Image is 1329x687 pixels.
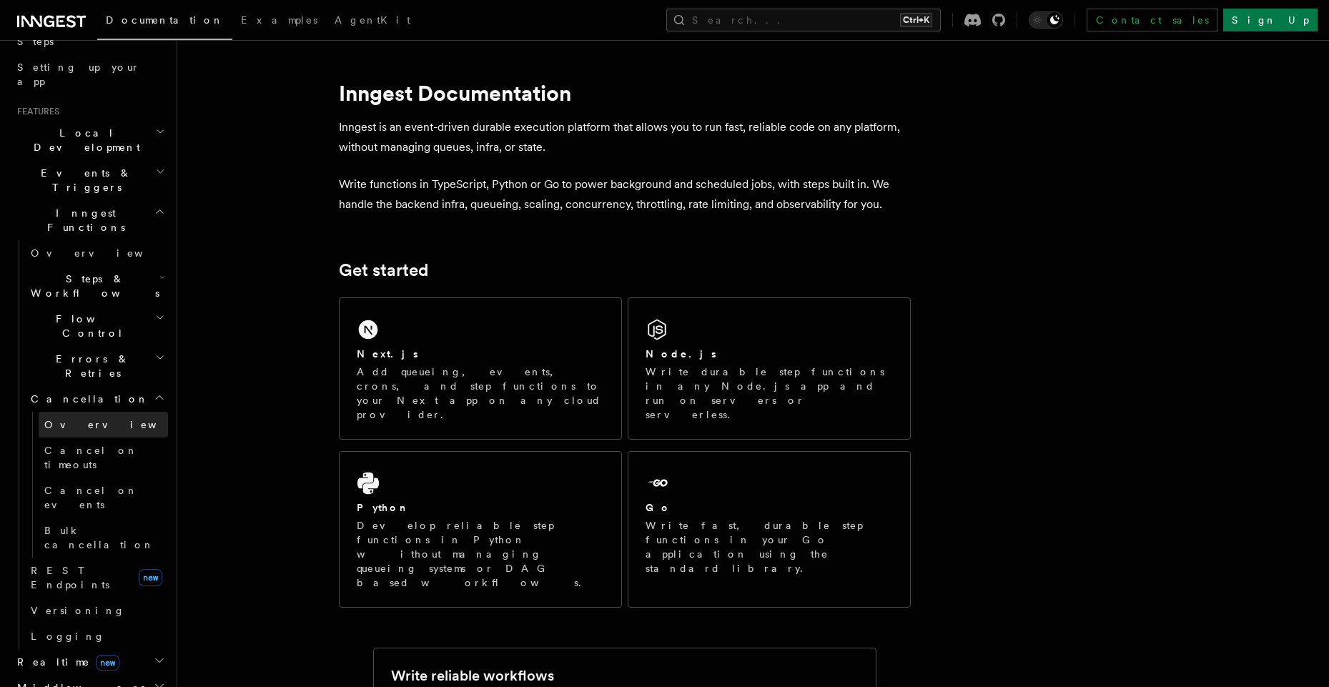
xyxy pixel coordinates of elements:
a: Node.jsWrite durable step functions in any Node.js app and run on servers or serverless. [628,297,911,440]
p: Write durable step functions in any Node.js app and run on servers or serverless. [646,365,893,422]
span: Realtime [11,655,119,669]
span: Overview [31,247,178,259]
a: Overview [25,240,168,266]
span: Errors & Retries [25,352,155,380]
a: Contact sales [1087,9,1217,31]
h2: Go [646,500,671,515]
p: Inngest is an event-driven durable execution platform that allows you to run fast, reliable code ... [339,117,911,157]
button: Cancellation [25,386,168,412]
button: Local Development [11,120,168,160]
span: Cancel on timeouts [44,445,138,470]
h2: Node.js [646,347,716,361]
p: Write fast, durable step functions in your Go application using the standard library. [646,518,893,575]
p: Develop reliable step functions in Python without managing queueing systems or DAG based workflows. [357,518,604,590]
span: Features [11,106,59,117]
span: new [96,655,119,671]
span: Inngest Functions [11,206,154,234]
span: Cancellation [25,392,149,406]
button: Steps & Workflows [25,266,168,306]
a: GoWrite fast, durable step functions in your Go application using the standard library. [628,451,911,608]
p: Add queueing, events, crons, and step functions to your Next app on any cloud provider. [357,365,604,422]
span: Versioning [31,605,125,616]
span: REST Endpoints [31,565,109,590]
h2: Write reliable workflows [391,666,554,686]
button: Errors & Retries [25,346,168,386]
span: Steps & Workflows [25,272,159,300]
h2: Next.js [357,347,418,361]
a: AgentKit [326,4,419,39]
button: Inngest Functions [11,200,168,240]
span: Overview [44,419,192,430]
span: Cancel on events [44,485,138,510]
span: AgentKit [335,14,410,26]
h1: Inngest Documentation [339,80,911,106]
span: Logging [31,631,105,642]
span: Documentation [106,14,224,26]
a: Get started [339,260,428,280]
a: Cancel on events [39,478,168,518]
span: Examples [241,14,317,26]
span: new [139,569,162,586]
div: Cancellation [25,412,168,558]
p: Write functions in TypeScript, Python or Go to power background and scheduled jobs, with steps bu... [339,174,911,214]
a: Sign Up [1223,9,1318,31]
a: Overview [39,412,168,438]
span: Setting up your app [17,61,140,87]
a: Examples [232,4,326,39]
a: Logging [25,623,168,649]
a: PythonDevelop reliable step functions in Python without managing queueing systems or DAG based wo... [339,451,622,608]
kbd: Ctrl+K [900,13,932,27]
button: Flow Control [25,306,168,346]
button: Events & Triggers [11,160,168,200]
a: Cancel on timeouts [39,438,168,478]
a: Versioning [25,598,168,623]
span: Flow Control [25,312,155,340]
button: Toggle dark mode [1029,11,1063,29]
span: Local Development [11,126,156,154]
button: Search...Ctrl+K [666,9,941,31]
a: Bulk cancellation [39,518,168,558]
a: REST Endpointsnew [25,558,168,598]
span: Events & Triggers [11,166,156,194]
div: Inngest Functions [11,240,168,649]
h2: Python [357,500,410,515]
a: Next.jsAdd queueing, events, crons, and step functions to your Next app on any cloud provider. [339,297,622,440]
span: Bulk cancellation [44,525,154,550]
button: Realtimenew [11,649,168,675]
a: Setting up your app [11,54,168,94]
a: Documentation [97,4,232,40]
